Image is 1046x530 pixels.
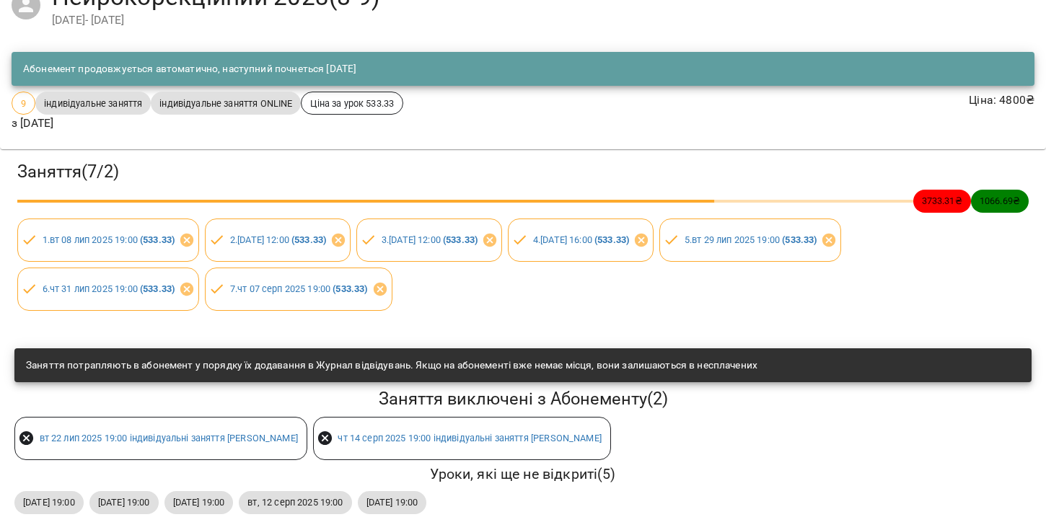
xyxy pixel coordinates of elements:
[17,218,199,262] div: 1.вт 08 лип 2025 19:00 (533.33)
[12,115,403,132] p: з [DATE]
[140,283,175,294] b: ( 533.33 )
[205,218,351,262] div: 2.[DATE] 12:00 (533.33)
[52,12,1006,29] div: [DATE] - [DATE]
[43,234,175,245] a: 1.вт 08 лип 2025 19:00 (533.33)
[230,234,326,245] a: 2.[DATE] 12:00 (533.33)
[17,161,1029,183] h3: Заняття ( 7 / 2 )
[230,283,368,294] a: 7.чт 07 серп 2025 19:00 (533.33)
[140,234,175,245] b: ( 533.33 )
[26,353,757,379] div: Заняття потрапляють в абонемент у порядку їх додавання в Журнал відвідувань. Якщо на абонементі в...
[338,433,601,443] a: чт 14 серп 2025 19:00 індивідуальні заняття [PERSON_NAME]
[685,234,817,245] a: 5.вт 29 лип 2025 19:00 (533.33)
[17,268,199,311] div: 6.чт 31 лип 2025 19:00 (533.33)
[40,433,298,443] a: вт 22 лип 2025 19:00 індивідуальні заняття [PERSON_NAME]
[14,495,84,509] span: [DATE] 19:00
[151,97,301,110] span: індивідуальне заняття ONLINE
[913,194,971,208] span: 3733.31 ₴
[659,218,841,262] div: 5.вт 29 лип 2025 19:00 (533.33)
[333,283,367,294] b: ( 533.33 )
[533,234,629,245] a: 4.[DATE] 16:00 (533.33)
[205,268,392,311] div: 7.чт 07 серп 2025 19:00 (533.33)
[508,218,654,262] div: 4.[DATE] 16:00 (533.33)
[14,463,1032,485] h6: Уроки, які ще не відкриті ( 5 )
[382,234,478,245] a: 3.[DATE] 12:00 (533.33)
[89,495,159,509] span: [DATE] 19:00
[302,97,403,110] span: Ціна за урок 533.33
[358,495,427,509] span: [DATE] 19:00
[356,218,502,262] div: 3.[DATE] 12:00 (533.33)
[35,97,151,110] span: індивідуальне заняття
[594,234,629,245] b: ( 533.33 )
[164,495,234,509] span: [DATE] 19:00
[23,56,356,82] div: Абонемент продовжується автоматично, наступний почнеться [DATE]
[14,388,1032,410] h5: Заняття виключені з Абонементу ( 2 )
[443,234,478,245] b: ( 533.33 )
[12,97,35,110] span: 9
[239,495,351,509] span: вт, 12 серп 2025 19:00
[971,194,1029,208] span: 1066.69 ₴
[43,283,175,294] a: 6.чт 31 лип 2025 19:00 (533.33)
[782,234,817,245] b: ( 533.33 )
[969,92,1034,109] p: Ціна : 4800 ₴
[291,234,326,245] b: ( 533.33 )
